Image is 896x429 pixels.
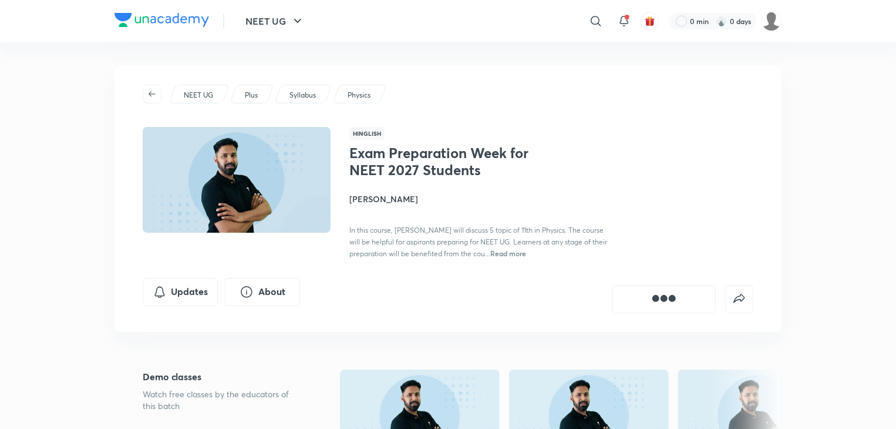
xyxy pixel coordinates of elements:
img: streak [716,15,727,27]
a: Syllabus [288,90,318,100]
p: Syllabus [289,90,316,100]
span: Hinglish [349,127,385,140]
h1: Exam Preparation Week for NEET 2027 Students [349,145,541,179]
button: Updates [143,278,218,306]
span: In this course, [PERSON_NAME] will discuss 5 topic of 11th in Physics. The course will be helpful... [349,226,607,258]
a: Physics [346,90,373,100]
h5: Demo classes [143,370,302,384]
img: Thumbnail [141,126,332,234]
button: NEET UG [238,9,312,33]
button: [object Object] [612,285,716,313]
img: avatar [645,16,655,26]
a: Plus [243,90,260,100]
a: NEET UG [182,90,215,100]
a: Company Logo [114,13,209,30]
img: Sakshi [762,11,782,31]
span: Read more [490,249,526,258]
p: Physics [348,90,370,100]
button: About [225,278,300,306]
p: NEET UG [184,90,213,100]
h4: [PERSON_NAME] [349,193,612,205]
img: Company Logo [114,13,209,27]
p: Watch free classes by the educators of this batch [143,388,302,412]
button: false [725,285,753,313]
p: Plus [245,90,258,100]
button: avatar [641,12,659,31]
